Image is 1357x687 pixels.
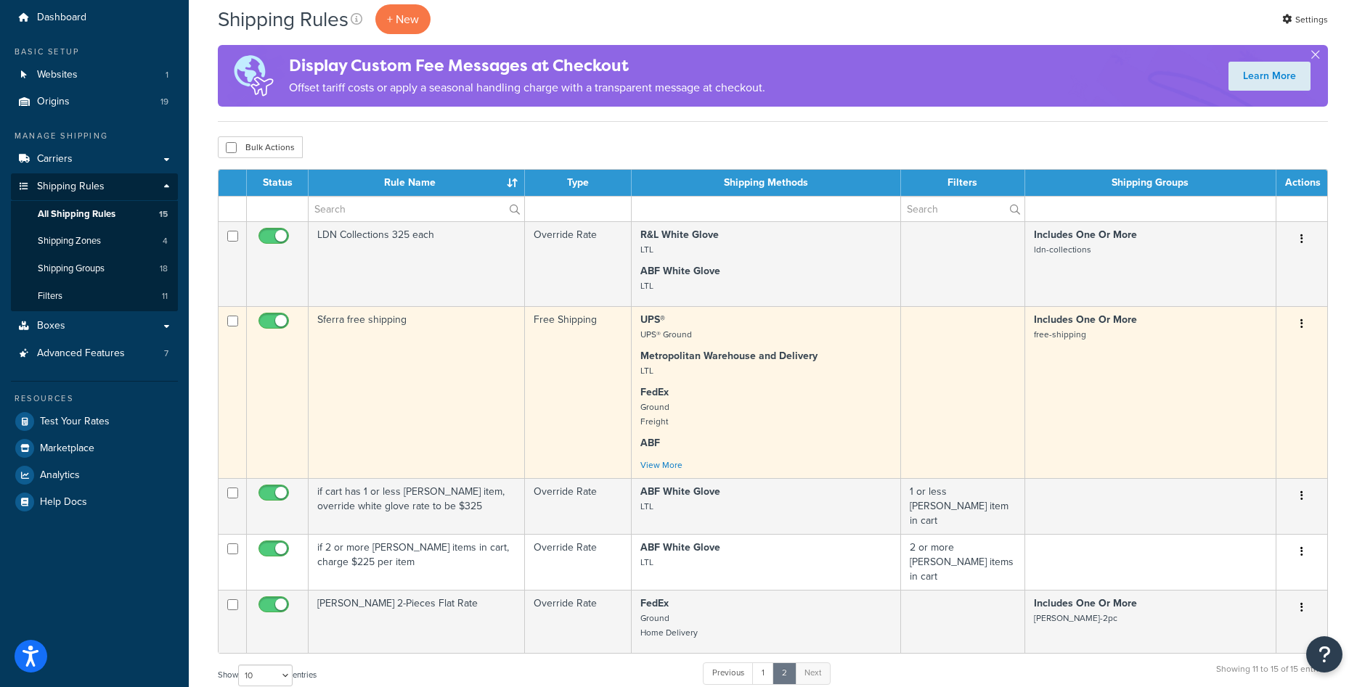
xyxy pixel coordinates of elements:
strong: FedEx [640,596,669,611]
td: [PERSON_NAME] 2-Pieces Flat Rate [309,590,525,653]
a: Carriers [11,146,178,173]
li: Shipping Groups [11,255,178,282]
a: Marketplace [11,435,178,461]
a: Settings [1282,9,1328,30]
span: Advanced Features [37,347,125,360]
a: Shipping Groups 18 [11,255,178,282]
a: Websites 1 [11,62,178,89]
th: Actions [1276,170,1327,196]
small: Ground Home Delivery [640,612,698,639]
small: LTL [640,243,653,256]
td: Sferra free shipping [309,306,525,478]
button: Bulk Actions [218,136,303,158]
strong: UPS® [640,312,665,327]
span: 19 [160,96,168,108]
small: ldn-collections [1034,243,1091,256]
div: Manage Shipping [11,130,178,142]
small: LTL [640,500,653,513]
h1: Shipping Rules [218,5,349,33]
th: Type [525,170,632,196]
td: Free Shipping [525,306,632,478]
span: 1 [166,69,168,81]
a: Test Your Rates [11,408,178,435]
small: Ground Freight [640,400,669,428]
a: Shipping Zones 4 [11,228,178,255]
small: LTL [640,556,653,569]
span: Help Docs [40,496,87,509]
strong: ABF White Glove [640,263,720,279]
td: 2 or more [PERSON_NAME] items in cart [901,534,1025,590]
td: Override Rate [525,221,632,306]
strong: Includes One Or More [1034,596,1137,611]
span: 4 [163,235,168,247]
span: Marketplace [40,443,94,455]
p: Offset tariff costs or apply a seasonal handling charge with a transparent message at checkout. [289,78,765,98]
div: Resources [11,392,178,405]
li: All Shipping Rules [11,201,178,228]
a: Learn More [1228,62,1311,91]
a: Advanced Features 7 [11,340,178,367]
li: Shipping Rules [11,173,178,311]
a: Origins 19 [11,89,178,115]
span: Carriers [37,153,73,165]
span: Analytics [40,469,80,482]
li: Websites [11,62,178,89]
small: UPS® Ground [640,328,692,341]
a: Dashboard [11,4,178,31]
strong: Metropolitan Warehouse and Delivery [640,348,818,363]
strong: ABF [640,435,660,451]
a: View More [640,458,682,472]
a: Shipping Rules [11,173,178,200]
span: 15 [159,208,168,221]
a: Boxes [11,313,178,340]
span: Test Your Rates [40,416,110,428]
input: Search [901,197,1024,221]
a: 2 [773,662,796,684]
li: Origins [11,89,178,115]
li: Advanced Features [11,340,178,367]
small: [PERSON_NAME]-2pc [1034,612,1117,625]
strong: R&L White Glove [640,227,719,242]
button: Open Resource Center [1306,636,1342,672]
span: Dashboard [37,12,86,24]
strong: ABF White Glove [640,540,720,555]
input: Search [309,197,524,221]
li: Shipping Zones [11,228,178,255]
img: duties-banner-06bc72dcb5fe05cb3f9472aba00be2ae8eb53ab6f0d8bb03d382ba314ac3c341.png [218,45,289,107]
strong: Includes One Or More [1034,312,1137,327]
span: 18 [160,263,168,275]
td: 1 or less [PERSON_NAME] item in cart [901,478,1025,534]
span: Boxes [37,320,65,332]
td: if 2 or more [PERSON_NAME] items in cart, charge $225 per item [309,534,525,590]
span: Filters [38,290,62,303]
strong: Includes One Or More [1034,227,1137,242]
a: Next [795,662,831,684]
strong: FedEx [640,384,669,400]
small: LTL [640,279,653,292]
h4: Display Custom Fee Messages at Checkout [289,54,765,78]
li: Help Docs [11,489,178,515]
span: 11 [162,290,168,303]
span: Shipping Rules [37,181,105,193]
a: 1 [752,662,774,684]
td: if cart has 1 or less [PERSON_NAME] item, override white glove rate to be $325 [309,478,525,534]
th: Shipping Groups [1025,170,1276,196]
a: Filters 11 [11,283,178,310]
td: Override Rate [525,534,632,590]
th: Status [247,170,309,196]
small: LTL [640,364,653,377]
a: All Shipping Rules 15 [11,201,178,228]
th: Shipping Methods [632,170,901,196]
small: free-shipping [1034,328,1086,341]
div: Basic Setup [11,46,178,58]
strong: ABF White Glove [640,484,720,499]
p: + New [375,4,431,34]
span: Shipping Groups [38,263,105,275]
a: Analytics [11,462,178,488]
span: All Shipping Rules [38,208,115,221]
